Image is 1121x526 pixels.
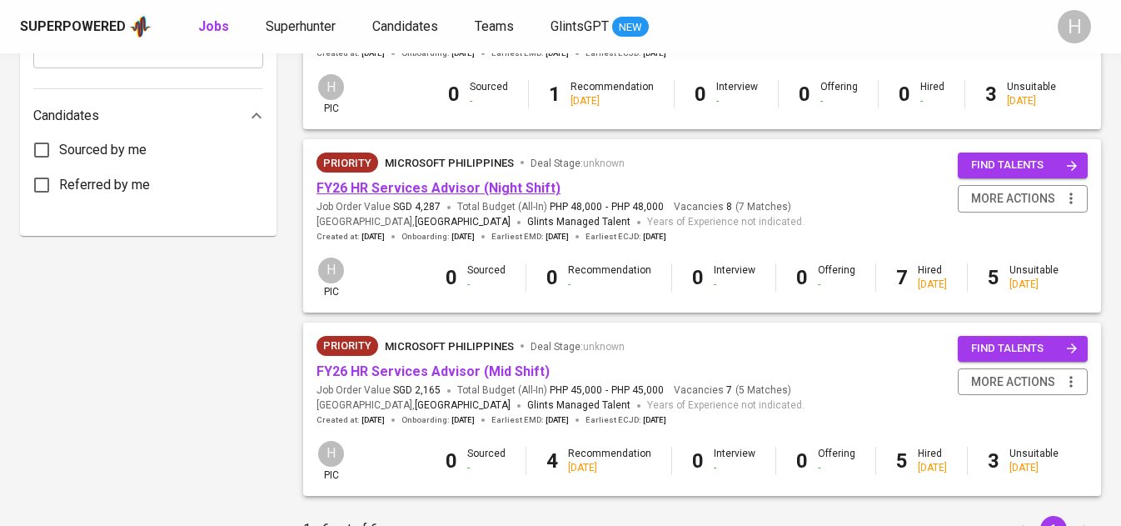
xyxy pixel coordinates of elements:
b: 0 [446,449,457,473]
span: unknown [583,158,625,169]
span: Priority [316,155,378,172]
b: Jobs [198,18,229,34]
div: H [316,73,346,102]
div: [DATE] [918,461,947,475]
span: Years of Experience not indicated. [647,214,805,231]
span: SGD 4,287 [393,200,441,214]
span: PHP 48,000 [611,200,664,214]
span: find talents [971,339,1078,358]
span: Created at : [316,231,385,243]
span: [DATE] [546,231,569,243]
div: Unsuitable [1009,263,1059,292]
span: Referred by me [59,175,150,195]
div: - [818,278,855,292]
div: Recommendation [568,263,651,292]
div: Sourced [470,80,508,108]
b: 7 [896,266,908,289]
div: - [920,94,944,108]
div: [DATE] [1007,94,1056,108]
span: Deal Stage : [531,158,625,169]
div: - [714,278,755,292]
div: [DATE] [570,94,654,108]
span: Job Order Value [316,383,441,398]
div: Interview [714,447,755,475]
div: [DATE] [568,461,651,475]
div: H [316,256,346,285]
span: [GEOGRAPHIC_DATA] , [316,214,511,231]
b: 0 [799,83,810,106]
button: find talents [958,153,1088,178]
div: New Job received from Demand Team [316,336,378,356]
span: GlintsGPT [551,18,609,34]
span: Years of Experience not indicated. [647,398,805,414]
span: [DATE] [546,48,569,59]
div: H [1058,10,1091,43]
div: Offering [818,263,855,292]
div: H [316,439,346,468]
b: 0 [796,266,808,289]
span: Superhunter [266,18,336,34]
div: Unsuitable [1007,80,1056,108]
div: - [716,94,758,108]
a: Superpoweredapp logo [20,14,152,39]
div: - [470,94,508,108]
img: app logo [129,14,152,39]
span: 8 [724,200,732,214]
div: Recommendation [568,447,651,475]
div: Unsuitable [1009,447,1059,475]
span: [DATE] [643,48,666,59]
span: Created at : [316,48,385,59]
span: [DATE] [361,48,385,59]
span: [DATE] [451,231,475,243]
span: Total Budget (All-In) [457,200,664,214]
div: Offering [820,80,858,108]
span: Total Budget (All-In) [457,383,664,398]
b: 4 [546,449,558,473]
a: Teams [475,17,517,38]
span: Vacancies ( 7 Matches ) [674,200,791,214]
div: pic [316,73,346,116]
span: Earliest EMD : [491,414,569,426]
span: Earliest ECJD : [585,48,666,59]
span: Onboarding : [401,414,475,426]
div: Hired [918,447,947,475]
div: Recommendation [570,80,654,108]
b: 1 [549,83,560,106]
span: [GEOGRAPHIC_DATA] , [316,398,511,414]
b: 0 [695,83,706,106]
div: Candidates [33,99,263,133]
b: 3 [988,449,999,473]
span: [DATE] [451,414,475,426]
button: find talents [958,336,1088,362]
span: PHP 45,000 [611,383,664,398]
span: Deal Stage : [531,341,625,353]
b: 0 [692,449,704,473]
span: 7 [724,383,732,398]
a: FY26 HR Services Advisor (Mid Shift) [316,363,550,379]
span: Earliest ECJD : [585,231,666,243]
div: pic [316,439,346,483]
span: Teams [475,18,514,34]
a: FY26 HR Services Advisor (Night Shift) [316,180,560,196]
button: more actions [958,368,1088,396]
div: New Job received from Demand Team [316,153,378,173]
div: Interview [714,263,755,292]
span: - [605,383,608,398]
span: unknown [583,341,625,353]
a: GlintsGPT NEW [551,17,649,38]
div: pic [316,256,346,299]
span: Job Order Value [316,200,441,214]
b: 0 [446,266,457,289]
div: [DATE] [918,278,947,292]
b: 3 [985,83,997,106]
span: SGD 2,165 [393,383,441,398]
span: [DATE] [643,414,666,426]
span: PHP 48,000 [550,200,602,214]
span: more actions [971,372,1055,393]
a: Candidates [372,17,441,38]
div: - [467,461,506,475]
span: Earliest ECJD : [585,414,666,426]
span: PHP 45,000 [550,383,602,398]
div: - [820,94,858,108]
span: Vacancies ( 5 Matches ) [674,383,791,398]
